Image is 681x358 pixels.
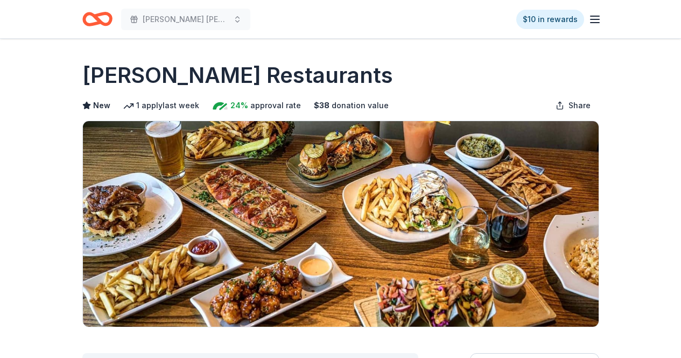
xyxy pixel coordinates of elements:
[568,99,591,112] span: Share
[547,95,599,116] button: Share
[230,99,248,112] span: 24%
[123,99,199,112] div: 1 apply last week
[332,99,389,112] span: donation value
[82,60,393,90] h1: [PERSON_NAME] Restaurants
[314,99,329,112] span: $ 38
[516,10,584,29] a: $10 in rewards
[93,99,110,112] span: New
[121,9,250,30] button: [PERSON_NAME] [PERSON_NAME] Children's Center Miracles in Motion 5K
[82,6,113,32] a: Home
[83,121,599,327] img: Image for Thompson Restaurants
[250,99,301,112] span: approval rate
[143,13,229,26] span: [PERSON_NAME] [PERSON_NAME] Children's Center Miracles in Motion 5K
